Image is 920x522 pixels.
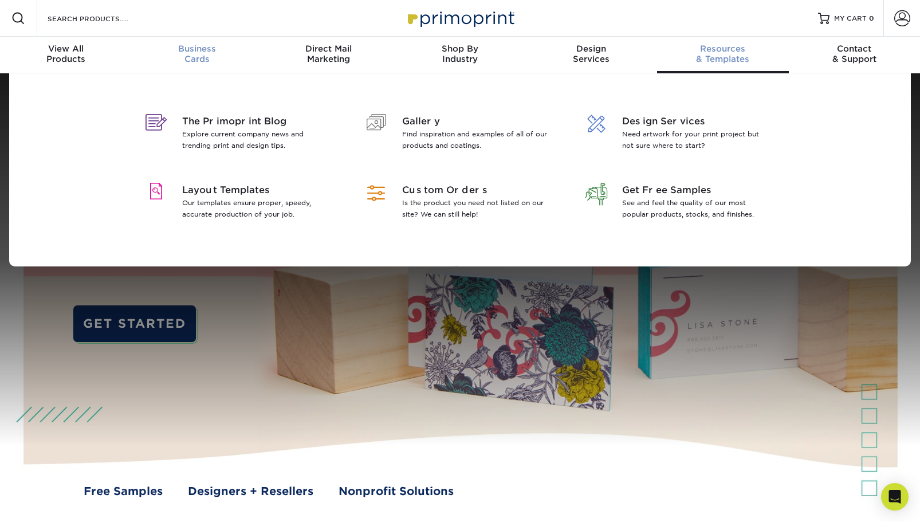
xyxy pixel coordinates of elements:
[359,170,561,238] a: Custom Orders Is the product you need not listed on our site? We can still help!
[622,197,770,220] p: See and feel the quality of our most popular products, stocks, and finishes.
[188,484,313,500] a: Designers + Resellers
[339,484,454,500] a: Nonprofit Solutions
[131,44,262,64] div: Cards
[402,197,551,220] p: Is the product you need not listed on our site? We can still help!
[789,44,920,64] div: & Support
[622,128,770,151] p: Need artwork for your print project but not sure where to start?
[182,128,331,151] p: Explore current company news and trending print and design tips.
[394,37,525,73] a: Shop ByIndustry
[657,44,788,54] span: Resources
[139,170,341,238] a: Layout Templates Our templates ensure proper, speedy, accurate production of your job.
[526,44,657,64] div: Services
[789,44,920,54] span: Contact
[263,44,394,64] div: Marketing
[834,14,867,23] span: MY CART
[789,37,920,73] a: Contact& Support
[579,101,781,170] a: Design Services Need artwork for your print project but not sure where to start?
[182,197,331,220] p: Our templates ensure proper, speedy, accurate production of your job.
[394,44,525,54] span: Shop By
[526,37,657,73] a: DesignServices
[131,37,262,73] a: BusinessCards
[182,183,331,197] span: Layout Templates
[881,483,909,511] div: Open Intercom Messenger
[402,115,551,128] span: Gallery
[139,101,341,170] a: The Primoprint Blog Explore current company news and trending print and design tips.
[46,11,158,25] input: SEARCH PRODUCTS.....
[657,37,788,73] a: Resources& Templates
[403,6,517,30] img: Primoprint
[131,44,262,54] span: Business
[657,44,788,64] div: & Templates
[869,14,874,22] span: 0
[622,115,770,128] span: Design Services
[394,44,525,64] div: Industry
[263,44,394,54] span: Direct Mail
[622,183,770,197] span: Get Free Samples
[402,128,551,151] p: Find inspiration and examples of all of our products and coatings.
[526,44,657,54] span: Design
[263,37,394,73] a: Direct MailMarketing
[359,101,561,170] a: Gallery Find inspiration and examples of all of our products and coatings.
[579,170,781,238] a: Get Free Samples See and feel the quality of our most popular products, stocks, and finishes.
[402,183,551,197] span: Custom Orders
[182,115,331,128] span: The Primoprint Blog
[84,484,163,500] a: Free Samples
